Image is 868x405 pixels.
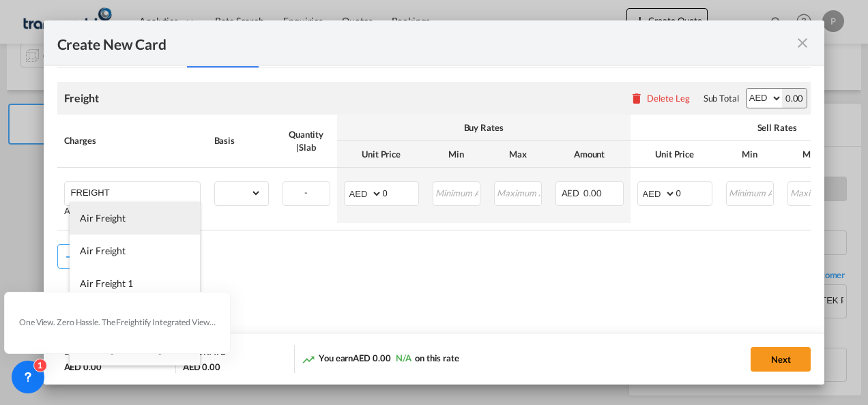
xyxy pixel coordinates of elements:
div: 0.00 [782,89,807,108]
div: Sub Total [704,92,739,104]
div: Delete Leg [647,93,690,104]
button: Next [751,347,811,372]
input: Minimum Amount [434,182,480,202]
input: Maximum Amount [495,182,541,202]
input: 0 [676,182,712,202]
th: Max [487,141,549,168]
span: AED 0.00 [353,352,390,363]
button: Add Leg [57,244,117,269]
div: Charges [64,134,201,147]
md-icon: icon-close fg-AAA8AD m-0 pointer [794,35,811,51]
input: Minimum Amount [727,182,773,202]
div: AED 0.00 [183,361,220,373]
div: Quantity | Slab [283,128,330,153]
span: N/A [396,352,411,363]
div: Basis [214,134,269,147]
button: Delete Leg [630,93,690,104]
input: Maximum Amount [789,182,835,202]
span: Air Freight 1 [80,277,133,289]
th: Unit Price [631,141,719,168]
md-input-container: FREIGHT [65,182,200,202]
md-icon: icon-trending-up [302,352,315,366]
th: Min [719,141,781,168]
div: AED 0.00 [64,361,102,373]
input: 0 [383,182,418,202]
md-dialog: Create New Card ... [44,20,825,385]
span: Air Freight [80,212,126,224]
th: Amount [549,141,631,168]
span: AED [562,187,582,198]
th: Max [781,141,842,168]
span: - [304,187,308,198]
span: Air Freight [80,245,126,256]
span: 0.00 [583,187,602,198]
div: Create New Card [57,34,795,51]
th: Unit Price [337,141,426,168]
div: You earn on this rate [302,352,459,366]
md-icon: icon-delete [630,91,643,105]
div: Adding a user defined charge [64,206,201,216]
th: Min [426,141,487,168]
span: Air freight surcharge [80,343,167,355]
md-icon: icon-plus md-link-fg s20 [63,250,77,263]
div: Freight [64,91,99,106]
div: Buy Rates [344,121,624,134]
input: Charge Name [71,182,200,202]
